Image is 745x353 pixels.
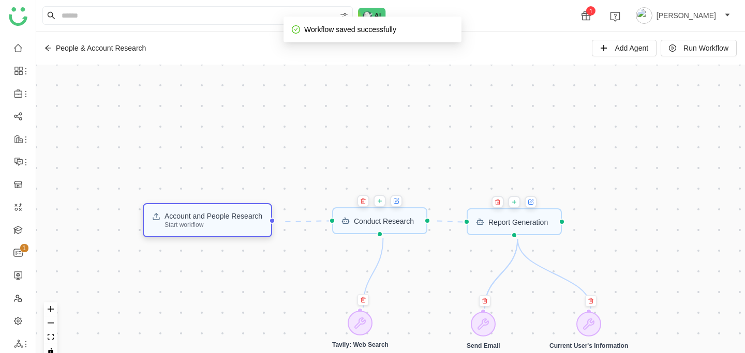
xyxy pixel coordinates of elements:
button: Add Agent [592,40,657,56]
nz-badge-sup: 1 [20,244,28,252]
button: Delete Agent [357,195,369,207]
img: search-type.svg [340,12,348,20]
div: Report Generation [467,208,561,235]
button: Delete Agent [491,196,504,208]
div: People & Account Research [56,44,146,52]
div: Start workflow [165,222,262,228]
div: Conduct Research [332,207,427,234]
img: ask-buddy-normal.svg [358,8,386,23]
g: Edge from trigger to 68c7a112d7945c0db0981e07 [285,221,329,222]
button: Add Tool [374,195,386,207]
span: Run Workflow [683,42,728,54]
g: Edge from 68c7a15fd7945c0db0982211 to tool-gtmb_send_email-68c7a15fd7945c0db0982211 [485,239,517,309]
button: [PERSON_NAME] [634,7,733,24]
button: Delete Tool [479,295,490,306]
img: avatar [636,7,652,24]
div: Account and People ResearchStart workflow [143,203,272,237]
div: Account and People Research [165,212,262,220]
p: 1 [22,243,26,253]
g: Edge from 68c7a112d7945c0db0981e07 to 68c7a15fd7945c0db0982211 [437,221,464,222]
g: Edge from 68c7a112d7945c0db0981e07 to tool-gtm_tavily_search_tool-68c7a112d7945c0db0981e07 [363,238,383,308]
button: Delete Tool [357,294,369,305]
button: Delete Tool [585,295,597,306]
span: [PERSON_NAME] [657,10,716,21]
div: Report Generation [488,218,548,225]
button: Configure Agent [390,195,403,207]
div: Send Email [467,343,500,350]
div: 1 [586,6,595,16]
button: zoom out [44,316,57,330]
span: Add Agent [615,42,648,54]
button: zoom in [44,302,57,316]
div: Current User's Information [549,343,628,350]
div: Tavily: Web Search [332,342,389,349]
button: fit view [44,330,57,344]
div: Tavily: Web Search [332,311,389,349]
img: help.svg [610,11,620,22]
button: Configure Agent [525,196,537,208]
img: logo [9,7,27,26]
div: Conduct Research [354,217,414,224]
g: Edge from 68c7a15fd7945c0db0982211 to tool-gtmb_get_current_user_Information-68c7a15fd7945c0db098... [517,239,591,309]
span: Workflow saved successfully [304,25,396,34]
div: Current User's Information [549,312,628,350]
div: Send Email [467,312,500,350]
button: Run Workflow [661,40,737,56]
button: Add Tool [508,196,520,208]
